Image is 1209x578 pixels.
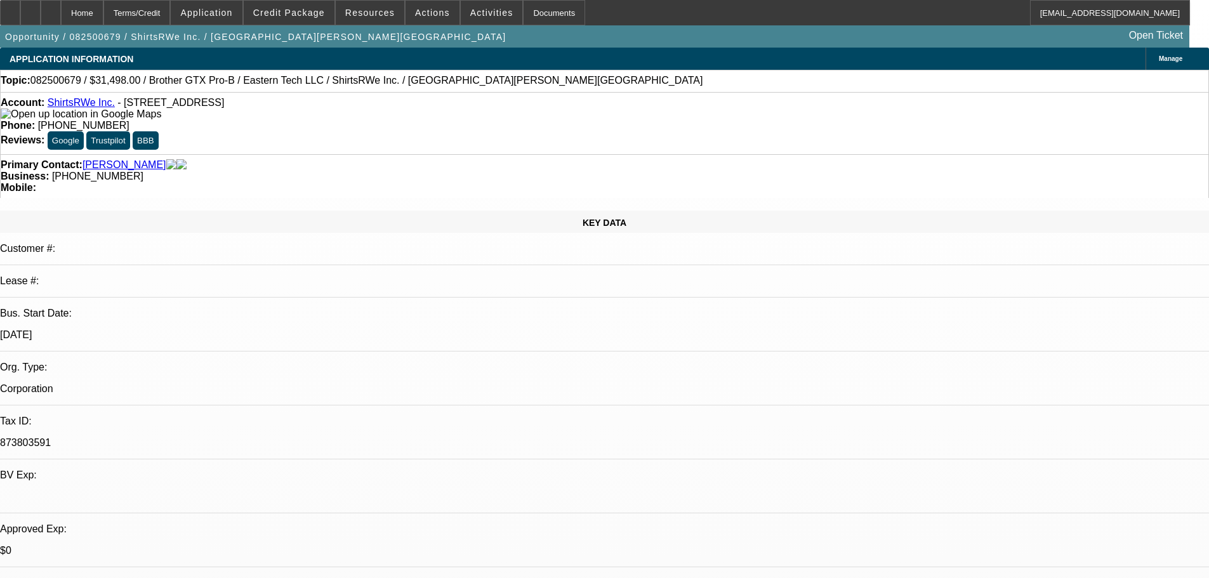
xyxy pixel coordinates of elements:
[38,120,129,131] span: [PHONE_NUMBER]
[1,108,161,120] img: Open up location in Google Maps
[1,120,35,131] strong: Phone:
[583,218,626,228] span: KEY DATA
[52,171,143,181] span: [PHONE_NUMBER]
[133,131,159,150] button: BBB
[1,97,44,108] strong: Account:
[30,75,703,86] span: 082500679 / $31,498.00 / Brother GTX Pro-B / Eastern Tech LLC / ShirtsRWe Inc. / [GEOGRAPHIC_DATA...
[244,1,334,25] button: Credit Package
[48,131,84,150] button: Google
[48,97,115,108] a: ShirtsRWe Inc.
[1,108,161,119] a: View Google Maps
[180,8,232,18] span: Application
[461,1,523,25] button: Activities
[1159,55,1182,62] span: Manage
[345,8,395,18] span: Resources
[1,75,30,86] strong: Topic:
[415,8,450,18] span: Actions
[1124,25,1188,46] a: Open Ticket
[86,131,129,150] button: Trustpilot
[1,135,44,145] strong: Reviews:
[1,171,49,181] strong: Business:
[5,32,506,42] span: Opportunity / 082500679 / ShirtsRWe Inc. / [GEOGRAPHIC_DATA][PERSON_NAME][GEOGRAPHIC_DATA]
[176,159,187,171] img: linkedin-icon.png
[1,159,83,171] strong: Primary Contact:
[1,182,36,193] strong: Mobile:
[10,54,133,64] span: APPLICATION INFORMATION
[166,159,176,171] img: facebook-icon.png
[470,8,513,18] span: Activities
[117,97,224,108] span: - [STREET_ADDRESS]
[253,8,325,18] span: Credit Package
[336,1,404,25] button: Resources
[406,1,459,25] button: Actions
[171,1,242,25] button: Application
[83,159,166,171] a: [PERSON_NAME]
